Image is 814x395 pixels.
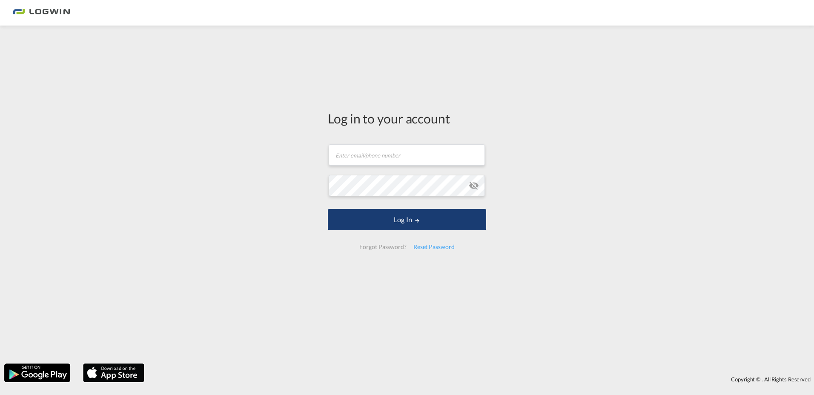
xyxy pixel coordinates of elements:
button: LOGIN [328,209,486,230]
div: Forgot Password? [356,239,410,255]
img: bc73a0e0d8c111efacd525e4c8ad7d32.png [13,3,70,23]
md-icon: icon-eye-off [469,180,479,191]
input: Enter email/phone number [329,144,485,166]
div: Log in to your account [328,109,486,127]
div: Reset Password [410,239,458,255]
img: google.png [3,363,71,383]
img: apple.png [82,363,145,383]
div: Copyright © . All Rights Reserved [149,372,814,386]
